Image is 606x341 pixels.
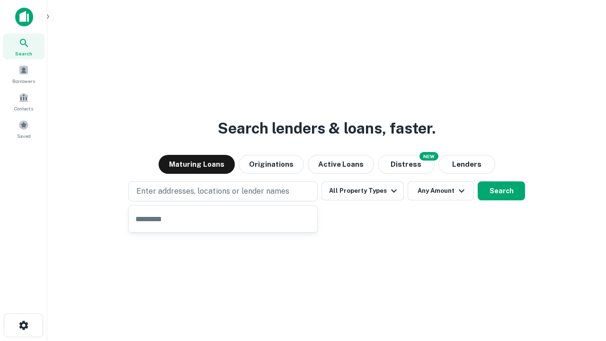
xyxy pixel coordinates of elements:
span: Borrowers [12,77,35,85]
span: Contacts [14,105,33,112]
button: Originations [239,155,304,174]
iframe: Chat Widget [559,265,606,311]
span: Saved [17,132,31,140]
p: Enter addresses, locations or lender names [136,186,289,197]
button: Search [478,181,525,200]
img: capitalize-icon.png [15,8,33,27]
button: Any Amount [408,181,474,200]
a: Borrowers [3,61,45,87]
button: Maturing Loans [159,155,235,174]
span: Search [15,50,32,57]
h3: Search lenders & loans, faster. [218,117,436,140]
button: Lenders [438,155,495,174]
a: Contacts [3,89,45,114]
a: Saved [3,116,45,142]
button: Search distressed loans with lien and other non-mortgage details. [378,155,435,174]
button: Active Loans [308,155,374,174]
div: NEW [419,152,438,161]
button: All Property Types [321,181,404,200]
button: Enter addresses, locations or lender names [128,181,318,201]
a: Search [3,34,45,59]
